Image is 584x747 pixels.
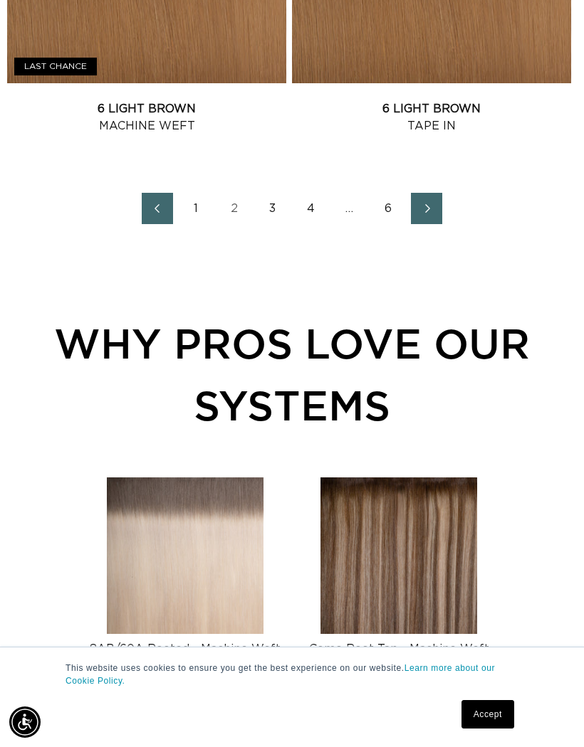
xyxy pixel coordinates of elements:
a: Previous page [142,193,173,224]
span: … [334,193,365,224]
a: Page 3 [257,193,288,224]
div: 8AB/60A Rooted - Machine Weft [90,642,281,656]
a: 6 Light Brown Tape In [292,100,571,134]
a: Next page [411,193,442,224]
div: WHY PROS LOVE OUR SYSTEMS [47,312,537,436]
nav: Pagination [7,193,577,224]
div: Como Root Tap - Machine Weft [303,642,494,656]
a: Page 2 [219,193,250,224]
p: This website uses cookies to ensure you get the best experience on our website. [66,662,518,687]
img: Como Root Tap - Machine Weft [320,477,477,634]
a: Page 6 [372,193,404,224]
a: 6 Light Brown Machine Weft [7,100,286,134]
img: 8AB/60A Rooted - Machine Weft [107,477,264,634]
a: Page 1 [180,193,212,224]
a: Page 4 [296,193,327,224]
a: 8AB/60A Rooted - Machine Weft [90,629,281,656]
div: Accessibility Menu [9,706,41,738]
a: Accept [462,700,514,729]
